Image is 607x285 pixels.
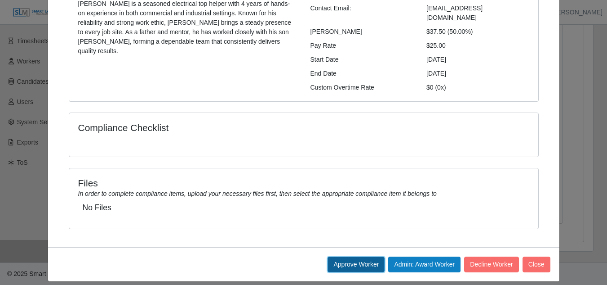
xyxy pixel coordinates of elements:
h4: Compliance Checklist [78,122,374,133]
span: $0 (0x) [426,84,446,91]
h4: Files [78,177,529,189]
button: Decline Worker [464,257,518,272]
button: Approve Worker [328,257,385,272]
div: $25.00 [420,41,536,50]
i: In order to complete compliance items, upload your necessary files first, then select the appropr... [78,190,437,197]
h5: No Files [83,203,525,213]
div: [DATE] [420,55,536,64]
span: [DATE] [426,70,446,77]
div: End Date [304,69,420,78]
button: Admin: Award Worker [388,257,461,272]
div: Pay Rate [304,41,420,50]
div: $37.50 (50.00%) [420,27,536,36]
div: [PERSON_NAME] [304,27,420,36]
div: Start Date [304,55,420,64]
span: [EMAIL_ADDRESS][DOMAIN_NAME] [426,5,483,21]
button: Close [523,257,550,272]
div: Contact Email: [304,4,420,23]
div: Custom Overtime Rate [304,83,420,92]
